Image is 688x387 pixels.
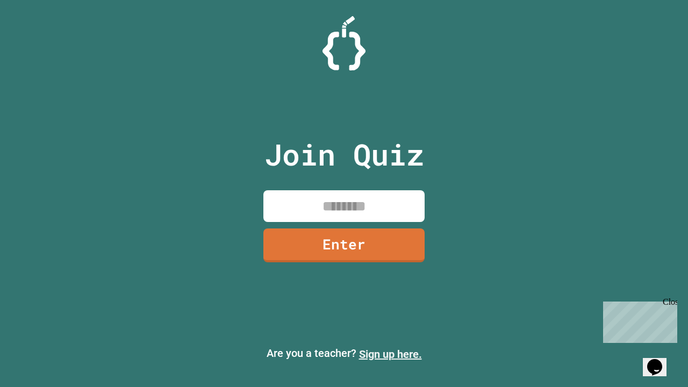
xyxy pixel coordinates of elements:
p: Join Quiz [264,132,424,177]
a: Sign up here. [359,348,422,361]
a: Enter [263,228,425,262]
p: Are you a teacher? [9,345,679,362]
div: Chat with us now!Close [4,4,74,68]
img: Logo.svg [322,16,365,70]
iframe: chat widget [643,344,677,376]
iframe: chat widget [599,297,677,343]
